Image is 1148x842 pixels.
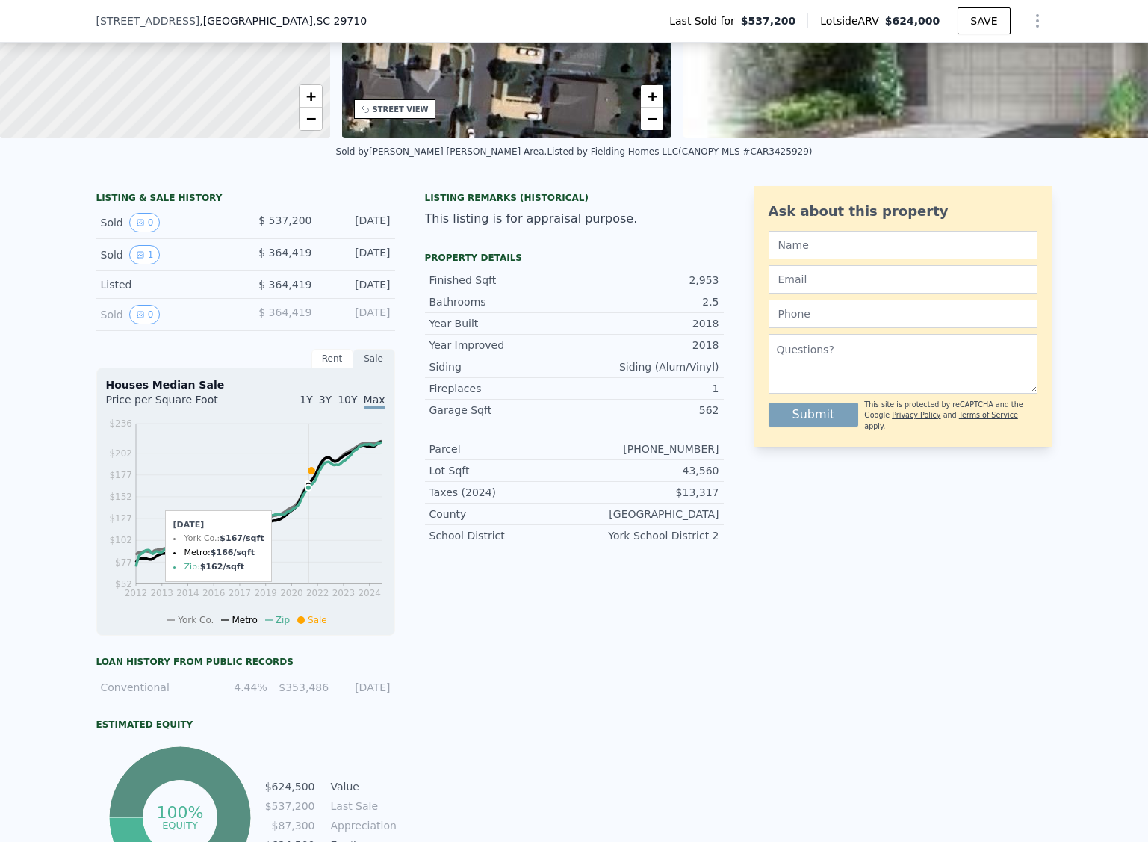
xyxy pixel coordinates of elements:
input: Phone [769,300,1037,328]
div: Year Built [429,316,574,331]
a: Zoom out [641,108,663,130]
span: Lotside ARV [820,13,884,28]
div: Houses Median Sale [106,377,385,392]
div: [PHONE_NUMBER] [574,442,719,456]
div: Sold [101,245,234,264]
tspan: equity [162,819,198,830]
tspan: 2020 [280,588,303,598]
div: 1 [574,381,719,396]
input: Email [769,265,1037,294]
span: [STREET_ADDRESS] [96,13,200,28]
td: Value [328,778,395,795]
tspan: 100% [157,803,204,822]
div: Estimated Equity [96,719,395,731]
button: View historical data [129,245,161,264]
tspan: $102 [109,535,132,545]
tspan: 2013 [150,588,173,598]
div: 2018 [574,338,719,353]
tspan: $77 [115,557,132,568]
button: View historical data [129,305,161,324]
div: 2.5 [574,294,719,309]
button: View historical data [129,213,161,232]
div: 562 [574,403,719,418]
div: Garage Sqft [429,403,574,418]
div: Sold by [PERSON_NAME] [PERSON_NAME] Area . [336,146,547,157]
div: Fireplaces [429,381,574,396]
span: $ 537,200 [258,214,311,226]
div: Rent [311,349,353,368]
div: Sold [101,305,234,324]
tspan: $127 [109,513,132,524]
div: Price per Square Foot [106,392,246,416]
span: , SC 29710 [313,15,367,27]
span: , [GEOGRAPHIC_DATA] [199,13,367,28]
div: [DATE] [324,245,391,264]
a: Privacy Policy [892,411,940,419]
div: 2,953 [574,273,719,288]
tspan: 2014 [176,588,199,598]
a: Zoom in [641,85,663,108]
span: $ 364,419 [258,306,311,318]
a: Zoom in [300,85,322,108]
button: SAVE [958,7,1010,34]
tspan: $236 [109,418,132,429]
span: + [305,87,315,105]
span: 3Y [319,394,332,406]
tspan: $177 [109,470,132,480]
tspan: 2016 [202,588,225,598]
td: $624,500 [264,778,316,795]
div: Ask about this property [769,201,1037,222]
tspan: 2022 [305,588,329,598]
td: Appreciation [328,817,395,834]
span: Max [364,394,385,409]
div: This listing is for appraisal purpose. [425,210,724,228]
div: Parcel [429,442,574,456]
span: Zip [276,615,290,625]
div: Siding [429,359,574,374]
div: $13,317 [574,485,719,500]
div: STREET VIEW [373,104,429,115]
tspan: 2012 [124,588,147,598]
tspan: $202 [109,448,132,459]
div: [GEOGRAPHIC_DATA] [574,507,719,521]
div: Listed by Fielding Homes LLC (CANOPY MLS #CAR3425929) [547,146,812,157]
div: Listed [101,277,234,292]
div: [DATE] [338,680,390,695]
span: + [648,87,657,105]
tspan: 2024 [358,588,381,598]
span: $ 364,419 [258,279,311,291]
div: Year Improved [429,338,574,353]
span: $624,000 [885,15,940,27]
div: Siding (Alum/Vinyl) [574,359,719,374]
div: Lot Sqft [429,463,574,478]
a: Terms of Service [959,411,1018,419]
div: York School District 2 [574,528,719,543]
div: Listing Remarks (Historical) [425,192,724,204]
div: Sold [101,213,234,232]
tspan: 2019 [254,588,277,598]
div: [DATE] [324,213,391,232]
div: Loan history from public records [96,656,395,668]
span: 1Y [300,394,312,406]
div: This site is protected by reCAPTCHA and the Google and apply. [864,400,1037,432]
div: [DATE] [324,305,391,324]
div: $353,486 [276,680,329,695]
span: 10Y [338,394,357,406]
a: Zoom out [300,108,322,130]
td: $537,200 [264,798,316,814]
div: County [429,507,574,521]
tspan: $152 [109,492,132,502]
tspan: $52 [115,579,132,589]
input: Name [769,231,1037,259]
div: 4.44% [214,680,267,695]
tspan: 2017 [228,588,251,598]
span: $537,200 [741,13,796,28]
div: Sale [353,349,395,368]
div: Finished Sqft [429,273,574,288]
div: 2018 [574,316,719,331]
div: Bathrooms [429,294,574,309]
span: $ 364,419 [258,247,311,259]
span: Metro [232,615,257,625]
td: $87,300 [264,817,316,834]
tspan: 2023 [332,588,355,598]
